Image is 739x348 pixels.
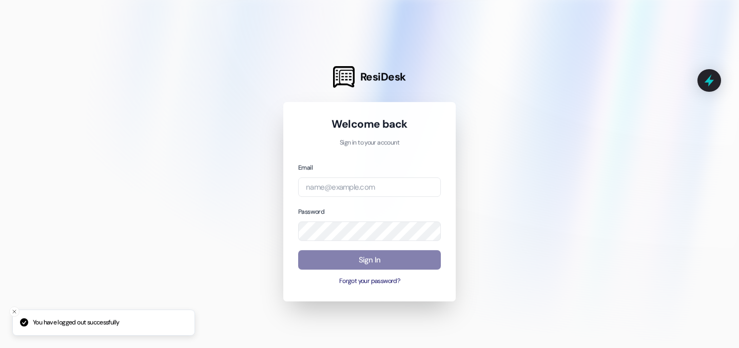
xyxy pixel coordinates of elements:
h1: Welcome back [298,117,441,131]
button: Close toast [9,306,20,317]
img: ResiDesk Logo [333,66,355,88]
label: Password [298,208,324,216]
label: Email [298,163,313,172]
input: name@example.com [298,177,441,197]
span: ResiDesk [360,70,406,84]
button: Forgot your password? [298,277,441,286]
button: Sign In [298,250,441,270]
p: You have logged out successfully [33,318,119,327]
p: Sign in to your account [298,138,441,148]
